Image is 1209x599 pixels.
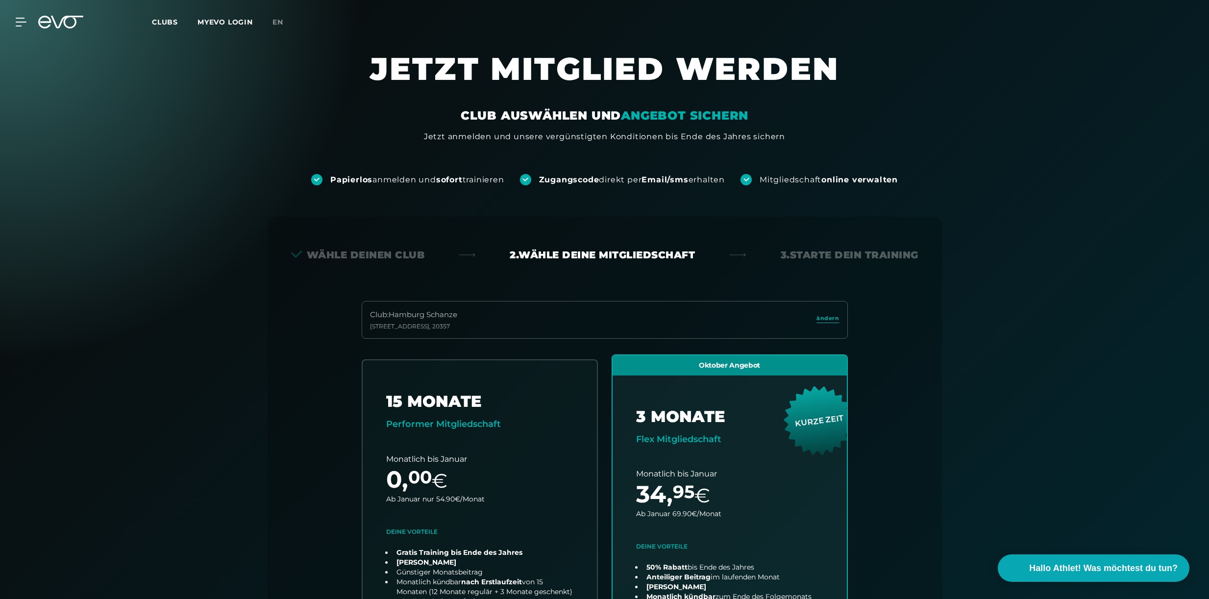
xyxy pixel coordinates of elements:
[461,108,748,124] div: CLUB AUSWÄHLEN UND
[272,17,295,28] a: en
[152,18,178,26] span: Clubs
[781,248,918,262] div: 3. Starte dein Training
[311,49,899,108] h1: JETZT MITGLIED WERDEN
[330,175,504,185] div: anmelden und trainieren
[816,314,839,323] span: ändern
[330,175,372,184] strong: Papierlos
[370,309,457,321] div: Club : Hamburg Schanze
[272,18,283,26] span: en
[291,248,425,262] div: Wähle deinen Club
[642,175,688,184] strong: Email/sms
[760,175,898,185] div: Mitgliedschaft
[816,314,839,325] a: ändern
[370,323,457,330] div: [STREET_ADDRESS] , 20357
[424,131,785,143] div: Jetzt anmelden und unsere vergünstigten Konditionen bis Ende des Jahres sichern
[821,175,898,184] strong: online verwalten
[621,108,748,123] em: ANGEBOT SICHERN
[1029,562,1178,575] span: Hallo Athlet! Was möchtest du tun?
[197,18,253,26] a: MYEVO LOGIN
[539,175,725,185] div: direkt per erhalten
[436,175,463,184] strong: sofort
[539,175,599,184] strong: Zugangscode
[510,248,695,262] div: 2. Wähle deine Mitgliedschaft
[152,17,197,26] a: Clubs
[998,554,1189,582] button: Hallo Athlet! Was möchtest du tun?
